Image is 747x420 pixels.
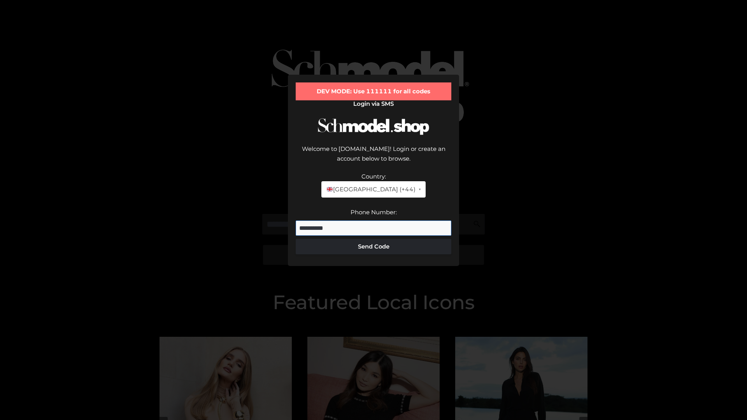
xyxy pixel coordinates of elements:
[296,100,451,107] h2: Login via SMS
[351,208,397,216] label: Phone Number:
[327,186,333,192] img: 🇬🇧
[296,144,451,171] div: Welcome to [DOMAIN_NAME]! Login or create an account below to browse.
[296,82,451,100] div: DEV MODE: Use 111111 for all codes
[361,173,386,180] label: Country:
[296,239,451,254] button: Send Code
[315,111,432,142] img: Schmodel Logo
[326,184,415,194] span: [GEOGRAPHIC_DATA] (+44)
